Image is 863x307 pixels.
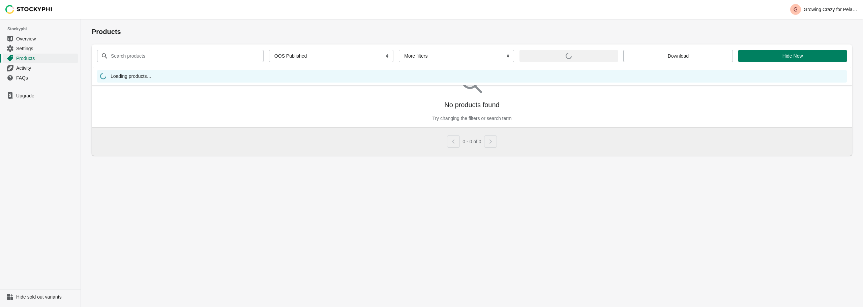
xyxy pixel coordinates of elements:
[432,115,511,122] p: Try changing the filters or search term
[3,34,78,43] a: Overview
[16,294,77,300] span: Hide sold out variants
[16,74,77,81] span: FAQs
[790,4,801,15] span: Avatar with initials G
[92,27,852,36] h1: Products
[16,55,77,62] span: Products
[3,91,78,100] a: Upgrade
[787,3,860,16] button: Avatar with initials GGrowing Crazy for Pelargoniums
[16,92,77,99] span: Upgrade
[16,65,77,71] span: Activity
[738,50,847,62] button: Hide Now
[444,100,499,110] p: No products found
[782,53,803,59] span: Hide Now
[7,26,81,32] span: Stockyphi
[668,53,689,59] span: Download
[3,63,78,73] a: Activity
[3,292,78,302] a: Hide sold out variants
[447,133,497,148] nav: Pagination
[16,35,77,42] span: Overview
[463,139,481,144] span: 0 - 0 of 0
[16,45,77,52] span: Settings
[804,7,858,12] p: Growing Crazy for Pelargoniums
[111,50,251,62] input: Search products
[3,43,78,53] a: Settings
[5,5,53,14] img: Stockyphi
[794,7,798,12] text: G
[3,53,78,63] a: Products
[623,50,733,62] button: Download
[3,73,78,83] a: FAQs
[111,73,151,81] span: Loading products…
